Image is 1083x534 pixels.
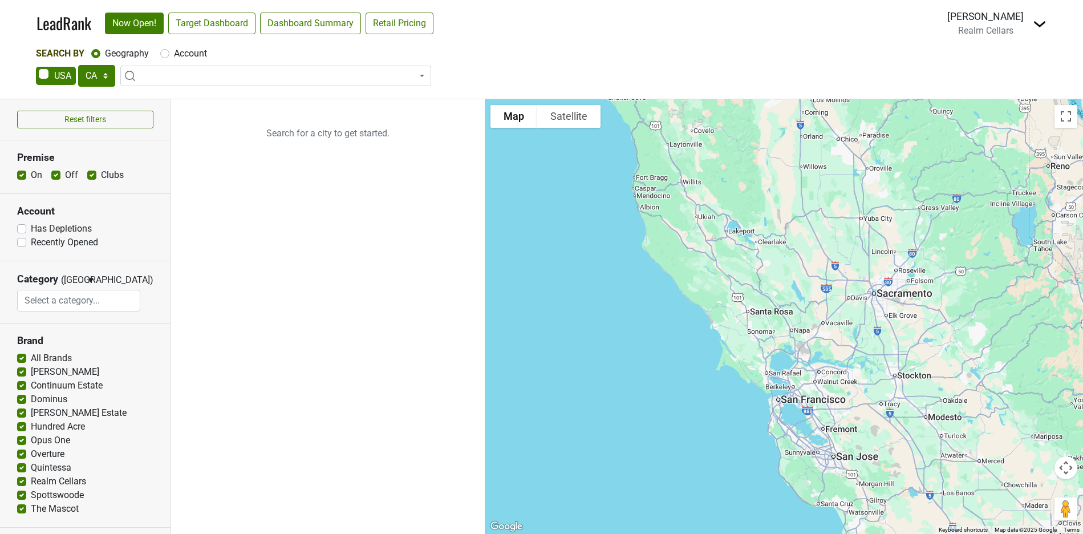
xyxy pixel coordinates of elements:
[947,9,1024,24] div: [PERSON_NAME]
[174,47,207,60] label: Account
[31,502,79,516] label: The Mascot
[31,434,70,447] label: Opus One
[31,168,42,182] label: On
[101,168,124,182] label: Clubs
[17,205,153,217] h3: Account
[168,13,255,34] a: Target Dashboard
[31,461,71,475] label: Quintessa
[105,47,149,60] label: Geography
[31,447,64,461] label: Overture
[36,48,84,59] span: Search By
[537,105,601,128] button: Show satellite imagery
[87,275,95,285] span: ▼
[31,365,99,379] label: [PERSON_NAME]
[61,273,84,290] span: ([GEOGRAPHIC_DATA])
[105,13,164,34] a: Now Open!
[31,420,85,434] label: Hundred Acre
[1033,17,1047,31] img: Dropdown Menu
[171,99,485,168] p: Search for a city to get started.
[958,25,1013,36] span: Realm Cellars
[995,527,1057,533] span: Map data ©2025 Google
[31,351,72,365] label: All Brands
[488,519,525,534] img: Google
[31,406,127,420] label: [PERSON_NAME] Estate
[490,105,537,128] button: Show street map
[36,11,91,35] a: LeadRank
[31,222,92,236] label: Has Depletions
[31,379,103,393] label: Continuum Estate
[1054,497,1077,520] button: Drag Pegman onto the map to open Street View
[31,488,84,502] label: Spottswoode
[31,236,98,249] label: Recently Opened
[17,335,153,347] h3: Brand
[1064,527,1080,533] a: Terms (opens in new tab)
[17,273,58,285] h3: Category
[1054,105,1077,128] button: Toggle fullscreen view
[1054,456,1077,479] button: Map camera controls
[260,13,361,34] a: Dashboard Summary
[488,519,525,534] a: Open this area in Google Maps (opens a new window)
[17,111,153,128] button: Reset filters
[31,393,67,406] label: Dominus
[366,13,433,34] a: Retail Pricing
[939,526,988,534] button: Keyboard shortcuts
[17,152,153,164] h3: Premise
[31,475,86,488] label: Realm Cellars
[65,168,78,182] label: Off
[18,290,140,311] input: Select a category...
